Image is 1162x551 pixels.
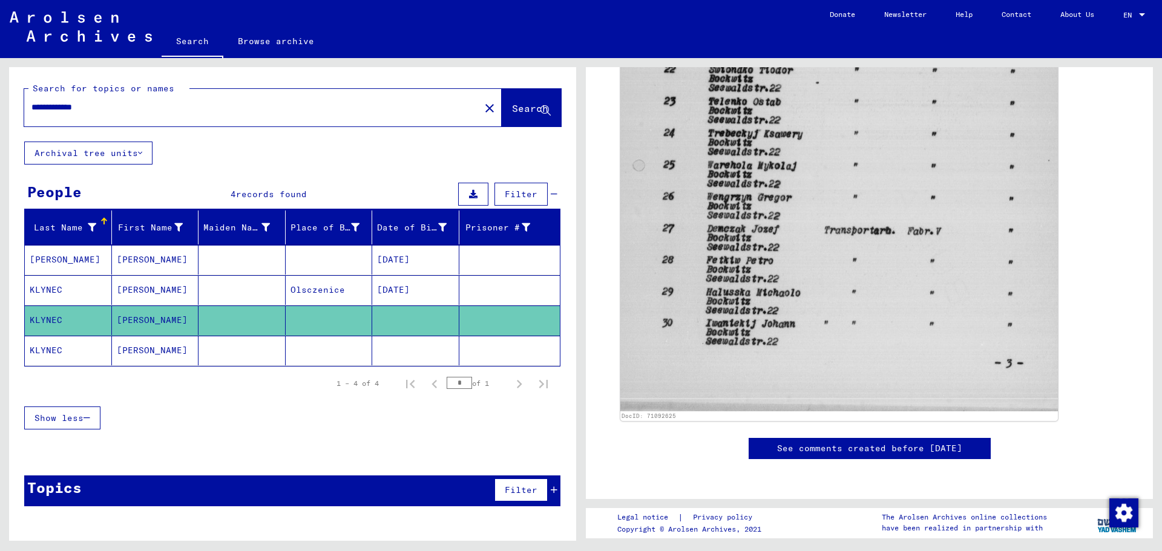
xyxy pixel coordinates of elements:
[162,27,223,58] a: Search
[482,101,497,116] mat-icon: close
[1109,498,1138,527] div: Change consent
[617,511,678,524] a: Legal notice
[24,142,153,165] button: Archival tree units
[505,189,537,200] span: Filter
[422,371,447,396] button: Previous page
[512,102,548,114] span: Search
[24,406,100,429] button: Show less
[502,89,561,126] button: Search
[25,305,112,335] mat-cell: KLYNEC
[531,371,556,396] button: Last page
[25,210,112,244] mat-header-cell: Last Name
[622,412,676,419] a: DocID: 71092625
[203,221,270,234] div: Maiden Name
[112,275,199,305] mat-cell: [PERSON_NAME]
[290,221,360,234] div: Place of Birth
[25,245,112,275] mat-cell: [PERSON_NAME]
[372,210,459,244] mat-header-cell: Date of Birth
[25,336,112,365] mat-cell: KLYNEC
[617,524,767,535] p: Copyright © Arolsen Archives, 2021
[27,477,82,498] div: Topics
[1095,507,1140,538] img: yv_logo.png
[10,11,152,42] img: Arolsen_neg.svg
[199,210,286,244] mat-header-cell: Maiden Name
[494,478,548,501] button: Filter
[1109,498,1138,527] img: Change consent
[464,218,546,237] div: Prisoner #
[372,275,459,305] mat-cell: [DATE]
[459,210,560,244] mat-header-cell: Prisoner #
[882,512,1047,523] p: The Arolsen Archives online collections
[372,245,459,275] mat-cell: [DATE]
[398,371,422,396] button: First page
[505,484,537,495] span: Filter
[223,27,329,56] a: Browse archive
[507,371,531,396] button: Next page
[286,210,373,244] mat-header-cell: Place of Birth
[25,275,112,305] mat-cell: KLYNEC
[236,189,307,200] span: records found
[112,305,199,335] mat-cell: [PERSON_NAME]
[464,221,531,234] div: Prisoner #
[683,511,767,524] a: Privacy policy
[30,221,96,234] div: Last Name
[117,221,183,234] div: First Name
[30,218,111,237] div: Last Name
[478,96,502,120] button: Clear
[27,181,82,203] div: People
[494,183,548,206] button: Filter
[377,221,447,234] div: Date of Birth
[231,189,236,200] span: 4
[336,378,379,389] div: 1 – 4 of 4
[112,336,199,365] mat-cell: [PERSON_NAME]
[377,218,462,237] div: Date of Birth
[777,442,962,455] a: See comments created before [DATE]
[34,412,84,423] span: Show less
[617,511,767,524] div: |
[882,523,1047,533] p: have been realized in partnership with
[117,218,199,237] div: First Name
[286,275,373,305] mat-cell: Olsczenice
[447,377,507,389] div: of 1
[112,245,199,275] mat-cell: [PERSON_NAME]
[203,218,285,237] div: Maiden Name
[112,210,199,244] mat-header-cell: First Name
[33,83,174,94] mat-label: Search for topics or names
[1123,11,1137,19] span: EN
[290,218,375,237] div: Place of Birth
